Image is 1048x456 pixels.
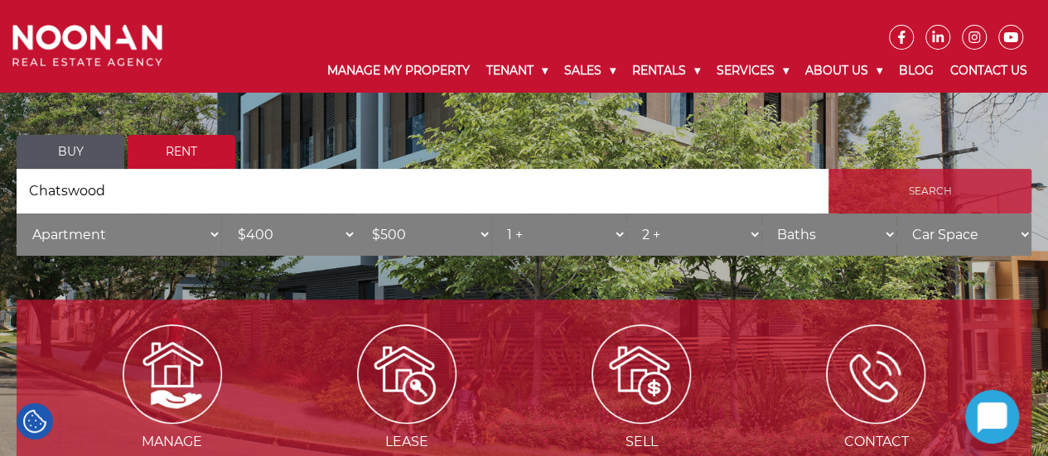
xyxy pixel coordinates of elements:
[826,324,925,424] img: ICONS
[17,169,828,214] input: Search by suburb, postcode or area
[828,169,1031,214] input: Search
[478,50,556,92] a: Tenant
[708,50,797,92] a: Services
[556,50,624,92] a: Sales
[942,50,1036,92] a: Contact Us
[319,50,478,92] a: Manage My Property
[592,324,691,424] img: Sell my property
[12,25,162,66] img: Noonan Real Estate Agency
[357,324,456,424] img: Lease my property
[128,135,235,169] a: Rent
[624,50,708,92] a: Rentals
[17,403,53,439] div: Cookie Settings
[891,50,942,92] a: Blog
[17,135,124,169] a: Buy
[123,324,222,424] img: Manage my Property
[797,50,891,92] a: About Us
